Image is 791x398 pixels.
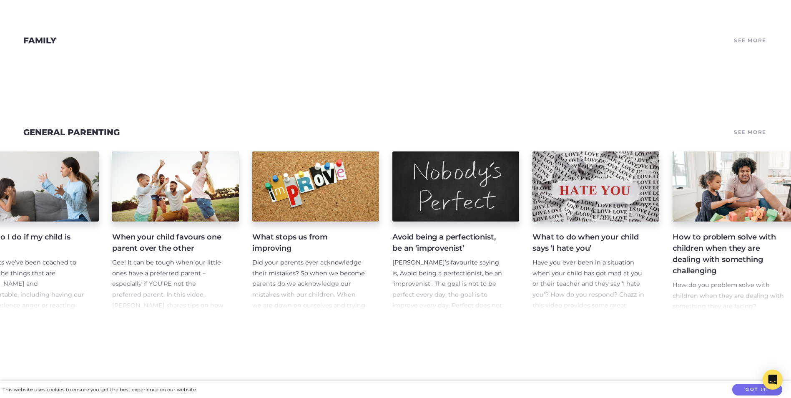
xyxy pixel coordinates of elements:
a: Avoid being a perfectionist, be an ‘improvenist’ [PERSON_NAME]’s favourite saying is, Avoid being... [392,151,519,312]
h4: When your child favours one parent over the other [112,232,226,254]
h4: What to do when your child says ‘I hate you’ [532,232,646,254]
p: Have you ever been in a situation when your child has got mad at you or their teacher and they sa... [532,257,646,344]
p: [PERSON_NAME]’s favourite saying is, Avoid being a perfectionist, be an ‘improvenist’. The goal i... [392,257,506,376]
a: General Parenting [23,127,120,137]
h4: What stops us from improving [252,232,366,254]
div: This website uses cookies to ensure you get the best experience on our website. [3,385,197,394]
h4: Avoid being a perfectionist, be an ‘improvenist’ [392,232,506,254]
p: Gee! It can be tough when our little ones have a preferred parent – especially if YOU’RE not the ... [112,257,226,333]
h4: How to problem solve with children when they are dealing with something challenging [673,232,786,277]
a: What to do when your child says ‘I hate you’ Have you ever been in a situation when your child ha... [532,151,659,312]
a: See More [733,126,768,138]
button: Got it! [732,384,782,396]
div: Open Intercom Messenger [763,370,783,390]
a: See More [733,35,768,46]
a: Family [23,35,56,45]
a: Behaviour [23,379,77,389]
p: How do you problem solve with children when they are dealing with something they are facing? [PER... [673,280,786,377]
a: See More [733,378,768,390]
a: What stops us from improving Did your parents ever acknowledge their mistakes? So when we become ... [252,151,379,312]
a: When your child favours one parent over the other Gee! It can be tough when our little ones have ... [112,151,239,312]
